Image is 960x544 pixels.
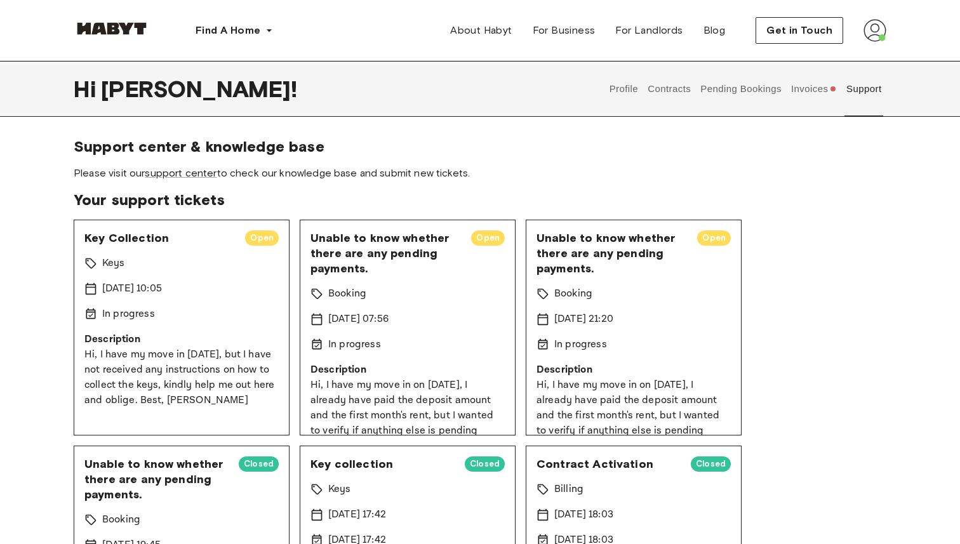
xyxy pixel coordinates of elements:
[102,307,155,322] p: In progress
[440,18,522,43] a: About Habyt
[328,482,351,497] p: Keys
[766,23,832,38] span: Get in Touch
[84,332,279,347] p: Description
[450,23,512,38] span: About Habyt
[84,456,229,502] span: Unable to know whether there are any pending payments.
[537,362,731,378] p: Description
[185,18,283,43] button: Find A Home
[605,18,693,43] a: For Landlords
[74,137,886,156] span: Support center & knowledge base
[537,230,687,276] span: Unable to know whether there are any pending payments.
[523,18,606,43] a: For Business
[74,22,150,35] img: Habyt
[863,19,886,42] img: avatar
[554,286,592,302] p: Booking
[615,23,683,38] span: For Landlords
[471,232,505,244] span: Open
[554,482,583,497] p: Billing
[74,76,101,102] span: Hi
[101,76,297,102] span: [PERSON_NAME] !
[533,23,596,38] span: For Business
[608,61,640,117] button: Profile
[554,312,613,327] p: [DATE] 21:20
[328,312,389,327] p: [DATE] 07:56
[691,458,731,470] span: Closed
[196,23,260,38] span: Find A Home
[310,456,455,472] span: Key collection
[102,281,162,296] p: [DATE] 10:05
[74,190,886,209] span: Your support tickets
[84,230,235,246] span: Key Collection
[84,347,279,408] p: Hi, I have my move in [DATE], but I have not received any instructions on how to collect the keys...
[703,23,726,38] span: Blog
[239,458,279,470] span: Closed
[844,61,883,117] button: Support
[102,256,125,271] p: Keys
[102,512,140,527] p: Booking
[537,378,731,484] p: Hi, I have my move in on [DATE], I already have paid the deposit amount and the first month's ren...
[537,456,681,472] span: Contract Activation
[756,17,843,44] button: Get in Touch
[699,61,783,117] button: Pending Bookings
[465,458,505,470] span: Closed
[310,230,461,276] span: Unable to know whether there are any pending payments.
[604,61,886,117] div: user profile tabs
[328,337,381,352] p: In progress
[145,167,217,179] a: support center
[693,18,736,43] a: Blog
[697,232,731,244] span: Open
[789,61,838,117] button: Invoices
[646,61,693,117] button: Contracts
[328,286,366,302] p: Booking
[245,232,279,244] span: Open
[310,362,505,378] p: Description
[310,378,505,484] p: Hi, I have my move in on [DATE], I already have paid the deposit amount and the first month's ren...
[328,507,386,522] p: [DATE] 17:42
[554,507,613,522] p: [DATE] 18:03
[554,337,607,352] p: In progress
[74,166,886,180] span: Please visit our to check our knowledge base and submit new tickets.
